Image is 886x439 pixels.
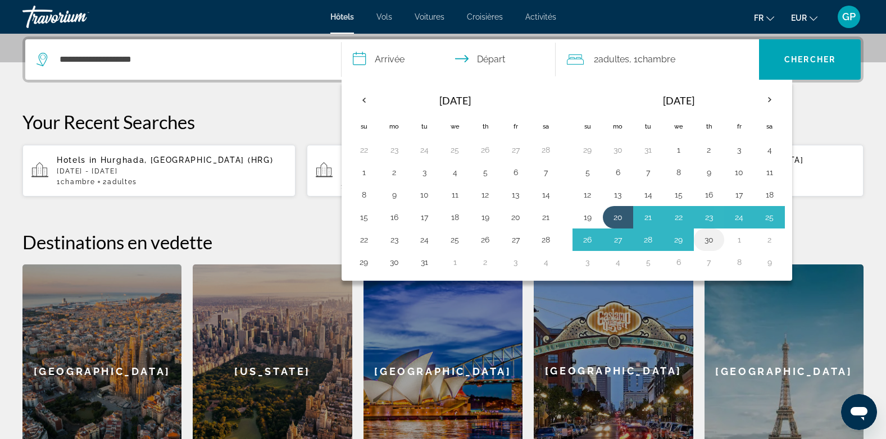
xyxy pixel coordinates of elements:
button: Day 27 [507,232,525,248]
button: Day 23 [385,232,403,248]
button: Day 30 [385,254,403,270]
button: Day 29 [355,254,373,270]
button: Day 19 [579,209,597,225]
button: Search [759,39,861,80]
button: Day 2 [385,164,403,180]
input: Search hotel destination [58,51,324,68]
button: Day 7 [700,254,718,270]
th: [DATE] [379,87,531,114]
span: Chambre [61,178,96,186]
button: Day 22 [670,209,688,225]
button: Day 18 [446,209,464,225]
button: Day 26 [476,142,494,158]
button: Day 28 [537,142,555,158]
button: Day 25 [761,209,779,225]
span: 2 [594,52,629,67]
button: Day 14 [537,187,555,203]
button: Day 1 [355,164,373,180]
button: Change currency [791,10,817,26]
span: Adultes [107,178,137,186]
button: Day 11 [761,164,779,180]
button: Next month [755,87,785,113]
button: Day 7 [537,164,555,180]
a: Activités [525,12,556,21]
p: [DATE] - [DATE] [57,167,287,175]
button: Day 20 [609,209,627,225]
button: Day 9 [761,254,779,270]
button: Day 30 [700,232,718,248]
a: Vols [376,12,392,21]
p: Your Recent Searches [22,111,864,133]
button: Day 15 [355,209,373,225]
button: Day 3 [416,164,434,180]
span: Hotels in [57,156,97,164]
button: Day 6 [670,254,688,270]
button: Hotels in [GEOGRAPHIC_DATA], [GEOGRAPHIC_DATA] ([GEOGRAPHIC_DATA])[DATE] - [DATE]1Chambre2Adultes [307,144,580,197]
button: Day 4 [609,254,627,270]
button: Day 3 [730,142,748,158]
button: Day 5 [639,254,657,270]
table: Right calendar grid [573,87,785,273]
button: Select check in and out date [342,39,556,80]
button: Day 12 [476,187,494,203]
span: fr [754,13,764,22]
button: Day 24 [416,142,434,158]
button: Day 13 [507,187,525,203]
span: Voitures [415,12,444,21]
button: Day 10 [416,187,434,203]
button: Day 9 [385,187,403,203]
button: Day 12 [579,187,597,203]
span: Chercher [784,55,835,64]
span: 1 [57,178,95,186]
button: Day 31 [639,142,657,158]
button: Day 29 [579,142,597,158]
button: Day 7 [639,164,657,180]
button: Day 27 [609,232,627,248]
span: Croisières [467,12,503,21]
span: EUR [791,13,807,22]
button: Travelers: 2 adults, 0 children [556,39,759,80]
div: Search widget [25,39,861,80]
button: Day 14 [639,187,657,203]
button: Day 21 [537,209,555,225]
button: Day 23 [385,142,403,158]
button: Day 21 [639,209,657,225]
button: Day 29 [670,232,688,248]
button: Day 23 [700,209,718,225]
button: Day 20 [507,209,525,225]
a: Travorium [22,2,135,31]
button: Day 25 [446,142,464,158]
button: Day 3 [507,254,525,270]
span: , 1 [629,52,675,67]
iframe: Bouton de lancement de la fenêtre de messagerie [841,394,877,430]
button: Day 4 [446,164,464,180]
button: Day 8 [670,164,688,180]
button: Previous month [349,87,379,113]
button: Day 22 [355,232,373,248]
a: Hôtels [330,12,354,21]
button: Day 5 [579,164,597,180]
th: [DATE] [603,87,755,114]
span: GP [842,11,856,22]
button: Day 1 [446,254,464,270]
span: Hurghada, [GEOGRAPHIC_DATA] (HRG) [101,156,273,164]
table: Left calendar grid [349,87,561,273]
button: Day 26 [579,232,597,248]
button: Day 31 [416,254,434,270]
button: Day 11 [446,187,464,203]
button: User Menu [834,5,864,29]
button: Day 28 [639,232,657,248]
button: Hotels in Hurghada, [GEOGRAPHIC_DATA] (HRG)[DATE] - [DATE]1Chambre2Adultes [22,144,296,197]
button: Day 28 [537,232,555,248]
button: Day 8 [730,254,748,270]
button: Day 15 [670,187,688,203]
button: Day 26 [476,232,494,248]
button: Day 19 [476,209,494,225]
button: Day 1 [670,142,688,158]
h2: Destinations en vedette [22,231,864,253]
button: Day 17 [730,187,748,203]
button: Day 1 [730,232,748,248]
button: Day 24 [730,209,748,225]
